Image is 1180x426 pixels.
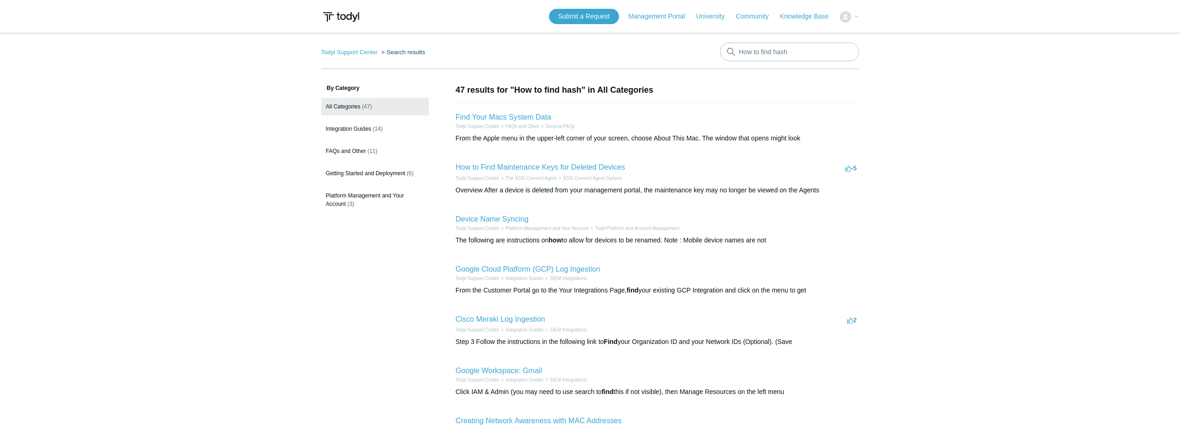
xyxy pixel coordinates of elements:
em: how [549,236,561,244]
div: Overview After a device is deleted from your management portal, the maintenance key may no longer... [456,185,859,195]
h3: By Category [321,84,429,92]
li: Platform Management and Your Account [499,225,588,232]
a: Platform Management and Your Account [505,226,588,231]
li: SGN Connect Agent Options [556,175,622,182]
img: Todyl Support Center Help Center home page [321,8,361,25]
div: From the Apple menu in the upper-left corner of your screen, choose About This Mac. The window th... [456,134,859,143]
li: The SGN Connect Agent [499,175,556,182]
a: Find Your Macs System Data [456,113,551,121]
a: Todyl Support Center [321,49,378,56]
a: Todyl Support Center [456,276,499,281]
li: Todyl Support Center [456,123,499,130]
span: (11) [368,148,377,154]
a: SIEM Integrations [550,327,587,332]
li: Todyl Support Center [456,275,499,282]
a: SIEM Integrations [550,377,587,382]
a: The SGN Connect Agent [505,176,556,181]
span: -5 [845,165,857,172]
span: (3) [347,201,354,207]
em: Find [604,338,618,345]
a: Submit a Request [549,9,619,24]
a: Todyl Support Center [456,124,499,129]
span: FAQs and Other [326,148,366,154]
a: SGN Connect Agent Options [563,176,622,181]
a: Google Workspace: Gmail [456,367,542,375]
li: Integration Guides [499,326,543,333]
span: (14) [373,126,383,132]
a: Creating Network Awareness with MAC Addresses [456,417,622,425]
a: Integration Guides [505,276,543,281]
a: University [696,12,734,21]
a: Google Cloud Platform (GCP) Log Ingestion [456,265,600,273]
a: Device Name Syncing [456,215,529,223]
li: SIEM Integrations [543,326,587,333]
input: Search [720,43,859,61]
a: Knowledge Base [780,12,838,21]
a: General FAQs [545,124,574,129]
span: Getting Started and Deployment [326,170,405,177]
div: From the Customer Portal go to the Your Integrations Page, your existing GCP Integration and clic... [456,286,859,295]
span: 2 [847,317,856,324]
li: Todyl Support Center [456,175,499,182]
li: Integration Guides [499,376,543,383]
li: Todyl Support Center [456,376,499,383]
span: Platform Management and Your Account [326,192,404,207]
a: All Categories (47) [321,98,429,115]
a: Integration Guides (14) [321,120,429,138]
li: Todyl Platform and Account Management [588,225,679,232]
a: Todyl Support Center [456,377,499,382]
li: SIEM Integrations [543,376,587,383]
li: Integration Guides [499,275,543,282]
li: General FAQs [539,123,575,130]
a: Platform Management and Your Account (3) [321,187,429,213]
li: Todyl Support Center [456,225,499,232]
span: Integration Guides [326,126,371,132]
li: Search results [379,49,425,56]
a: Integration Guides [505,327,543,332]
span: All Categories [326,103,361,110]
a: Getting Started and Deployment (6) [321,165,429,182]
a: Cisco Meraki Log Ingestion [456,315,545,323]
a: Todyl Support Center [456,176,499,181]
li: Todyl Support Center [321,49,380,56]
a: Community [736,12,778,21]
div: Step 3 Follow the instructions in the following link to your Organization ID and your Network IDs... [456,337,859,347]
a: Todyl Support Center [456,327,499,332]
em: find [626,286,638,294]
a: Integration Guides [505,377,543,382]
a: FAQs and Other (11) [321,142,429,160]
em: find [602,388,614,395]
li: FAQs and Other [499,123,539,130]
div: Click IAM & Admin (you may need to use search to this if not visible), then Manage Resources on t... [456,387,859,397]
a: How to Find Maintenance Keys for Deleted Devices [456,163,625,171]
a: SIEM Integrations [550,276,587,281]
a: Todyl Support Center [456,226,499,231]
a: FAQs and Other [505,124,539,129]
a: Management Portal [628,12,694,21]
li: SIEM Integrations [543,275,587,282]
span: (47) [362,103,372,110]
div: The following are instructions on to allow for devices to be renamed. Note : Mobile device names ... [456,235,859,245]
h1: 47 results for "How to find hash" in All Categories [456,84,859,96]
span: (6) [407,170,414,177]
a: Todyl Platform and Account Management [595,226,679,231]
li: Todyl Support Center [456,326,499,333]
